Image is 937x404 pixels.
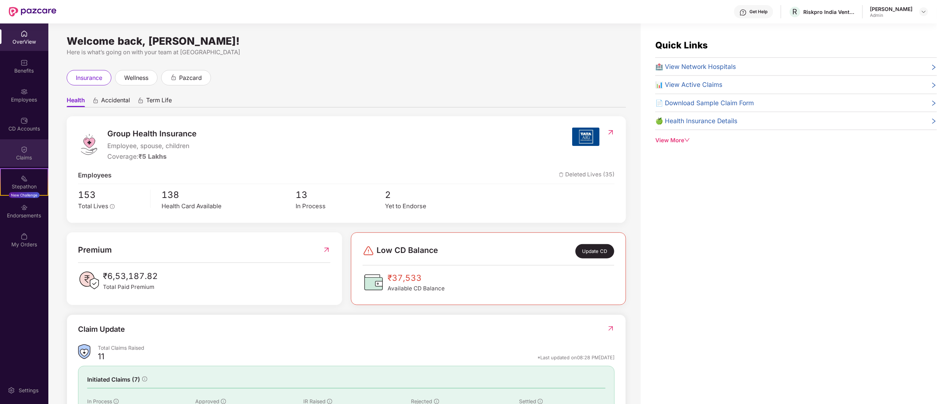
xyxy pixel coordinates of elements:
[107,141,197,151] span: Employee, spouse, children
[434,399,439,404] span: info-circle
[78,202,108,210] span: Total Lives
[684,137,690,143] span: down
[655,40,708,51] span: Quick Links
[162,202,296,211] div: Health Card Available
[538,399,543,404] span: info-circle
[323,244,330,256] img: RedirectIcon
[16,387,41,394] div: Settings
[750,9,768,15] div: Get Help
[388,271,445,284] span: ₹37,533
[793,7,797,16] span: R
[21,175,28,182] img: svg+xml;base64,PHN2ZyB4bWxucz0iaHR0cDovL3d3dy53My5vcmcvMjAwMC9zdmciIHdpZHRoPSIyMSIgaGVpZ2h0PSIyMC...
[78,188,145,202] span: 153
[655,136,937,145] div: View More
[9,192,40,198] div: New Challenge
[78,170,111,180] span: Employees
[296,188,385,202] span: 13
[124,73,148,82] span: wellness
[363,271,385,293] img: CDBalanceIcon
[67,48,626,57] div: Here is what’s going on with your team at [GEOGRAPHIC_DATA]
[655,116,737,126] span: 🍏 Health Insurance Details
[78,244,112,256] span: Premium
[377,244,438,258] span: Low CD Balance
[931,81,937,89] span: right
[92,97,99,104] div: animation
[572,128,600,146] img: insurerIcon
[21,233,28,240] img: svg+xml;base64,PHN2ZyBpZD0iTXlfT3JkZXJzIiBkYXRhLW5hbWU9Ik15IE9yZGVycyIgeG1sbnM9Imh0dHA6Ly93d3cudz...
[98,344,615,351] div: Total Claims Raised
[559,170,615,180] span: Deleted Lives (35)
[870,5,913,12] div: [PERSON_NAME]
[296,202,385,211] div: In Process
[931,117,937,126] span: right
[21,146,28,153] img: svg+xml;base64,PHN2ZyBpZD0iQ2xhaW0iIHhtbG5zPSJodHRwOi8vd3d3LnczLm9yZy8yMDAwL3N2ZyIgd2lkdGg9IjIwIi...
[21,117,28,124] img: svg+xml;base64,PHN2ZyBpZD0iQ0RfQWNjb3VudHMiIGRhdGEtbmFtZT0iQ0QgQWNjb3VudHMiIHhtbG5zPSJodHRwOi8vd3...
[21,30,28,37] img: svg+xml;base64,PHN2ZyBpZD0iSG9tZSIgeG1sbnM9Imh0dHA6Ly93d3cudzMub3JnLzIwMDAvc3ZnIiB3aWR0aD0iMjAiIG...
[98,351,104,364] div: 11
[221,399,226,404] span: info-circle
[21,59,28,66] img: svg+xml;base64,PHN2ZyBpZD0iQmVuZWZpdHMiIHhtbG5zPSJodHRwOi8vd3d3LnczLm9yZy8yMDAwL3N2ZyIgd2lkdGg9Ij...
[363,245,374,257] img: svg+xml;base64,PHN2ZyBpZD0iRGFuZ2VyLTMyeDMyIiB4bWxucz0iaHR0cDovL3d3dy53My5vcmcvMjAwMC9zdmciIHdpZH...
[655,80,722,89] span: 📊 View Active Claims
[607,129,615,136] img: RedirectIcon
[327,399,332,404] span: info-circle
[103,269,158,282] span: ₹6,53,187.82
[107,151,197,161] div: Coverage:
[67,38,626,44] div: Welcome back, [PERSON_NAME]!
[78,324,125,335] div: Claim Update
[114,399,119,404] span: info-circle
[138,153,167,160] span: ₹5 Lakhs
[170,74,177,81] div: animation
[804,8,855,15] div: Riskpro India Ventures Private Limited
[67,96,85,107] span: Health
[21,204,28,211] img: svg+xml;base64,PHN2ZyBpZD0iRW5kb3JzZW1lbnRzIiB4bWxucz0iaHR0cDovL3d3dy53My5vcmcvMjAwMC9zdmciIHdpZH...
[607,325,615,332] img: RedirectIcon
[142,377,147,382] span: info-circle
[146,96,172,107] span: Term Life
[931,99,937,108] span: right
[575,244,614,258] div: Update CD
[931,63,937,71] span: right
[9,7,56,16] img: New Pazcare Logo
[137,97,144,104] div: animation
[559,172,564,177] img: deleteIcon
[101,96,130,107] span: Accidental
[385,202,475,211] div: Yet to Endorse
[655,98,754,108] span: 📄 Download Sample Claim Form
[1,183,48,190] div: Stepathon
[110,204,115,209] span: info-circle
[870,12,913,18] div: Admin
[655,62,736,71] span: 🏥 View Network Hospitals
[8,387,15,394] img: svg+xml;base64,PHN2ZyBpZD0iU2V0dGluZy0yMHgyMCIgeG1sbnM9Imh0dHA6Ly93d3cudzMub3JnLzIwMDAvc3ZnIiB3aW...
[921,9,927,15] img: svg+xml;base64,PHN2ZyBpZD0iRHJvcGRvd24tMzJ4MzIiIHhtbG5zPSJodHRwOi8vd3d3LnczLm9yZy8yMDAwL3N2ZyIgd2...
[76,73,102,82] span: insurance
[388,284,445,293] span: Available CD Balance
[21,88,28,95] img: svg+xml;base64,PHN2ZyBpZD0iRW1wbG95ZWVzIiB4bWxucz0iaHR0cDovL3d3dy53My5vcmcvMjAwMC9zdmciIHdpZHRoPS...
[78,344,90,359] img: ClaimsSummaryIcon
[107,128,197,140] span: Group Health Insurance
[162,188,296,202] span: 138
[103,283,158,291] span: Total Paid Premium
[740,9,747,16] img: svg+xml;base64,PHN2ZyBpZD0iSGVscC0zMngzMiIgeG1sbnM9Imh0dHA6Ly93d3cudzMub3JnLzIwMDAvc3ZnIiB3aWR0aD...
[179,73,202,82] span: pazcard
[78,133,100,155] img: logo
[385,188,475,202] span: 2
[78,269,100,291] img: PaidPremiumIcon
[537,354,615,361] div: *Last updated on 08:28 PM[DATE]
[87,375,140,384] span: Initiated Claims (7)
